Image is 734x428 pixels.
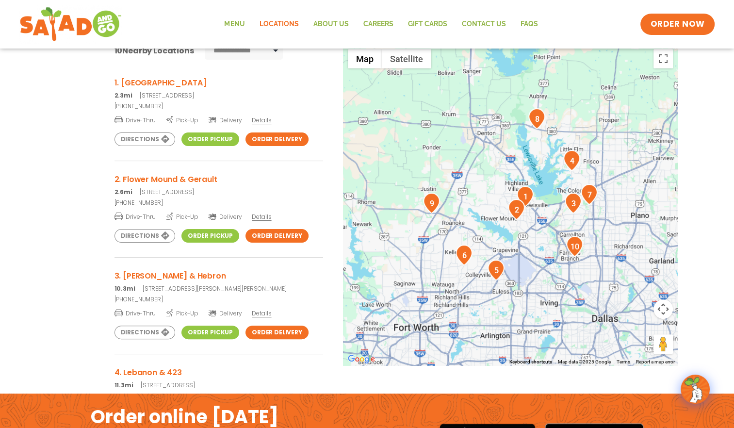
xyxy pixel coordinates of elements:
[306,13,356,35] a: About Us
[166,115,198,125] span: Pick-Up
[245,132,309,146] a: Order Delivery
[114,132,175,146] a: Directions
[114,229,175,243] a: Directions
[566,236,583,257] div: 10
[181,132,239,146] a: Order Pickup
[454,13,513,35] a: Contact Us
[208,309,242,318] span: Delivery
[114,45,123,56] span: 10
[114,284,323,293] p: [STREET_ADDRESS][PERSON_NAME][PERSON_NAME]
[114,209,323,221] a: Drive-Thru Pick-Up Delivery Details
[252,213,271,221] span: Details
[166,308,198,318] span: Pick-Up
[114,91,132,99] strong: 2.3mi
[114,284,135,293] strong: 10.3mi
[114,115,156,125] span: Drive-Thru
[217,13,252,35] a: Menu
[114,188,323,197] p: [STREET_ADDRESS]
[114,45,194,57] div: Nearby Locations
[114,77,323,89] h3: 1. [GEOGRAPHIC_DATA]
[114,366,323,390] a: 4. Lebanon & 423 11.3mi[STREET_ADDRESS]
[252,13,306,35] a: Locations
[653,334,673,354] button: Drag Pegman onto the map to open Street View
[400,13,454,35] a: GIFT CARDS
[528,108,545,129] div: 8
[345,353,377,365] img: Google
[166,212,198,221] span: Pick-Up
[114,381,323,390] p: [STREET_ADDRESS]
[114,198,323,207] a: [PHONE_NUMBER]
[114,270,323,293] a: 3. [PERSON_NAME] & Hebron 10.3mi[STREET_ADDRESS][PERSON_NAME][PERSON_NAME]
[114,173,323,185] h3: 2. Flower Mound & Gerault
[114,366,323,379] h3: 4. Lebanon & 423
[488,260,505,280] div: 5
[114,306,323,318] a: Drive-Thru Pick-Up Delivery Details
[382,49,431,68] button: Show satellite imagery
[508,199,525,220] div: 2
[114,381,133,389] strong: 11.3mi
[563,150,580,171] div: 4
[617,359,630,364] a: Terms (opens in new tab)
[348,49,382,68] button: Show street map
[114,173,323,197] a: 2. Flower Mound & Gerault 2.6mi[STREET_ADDRESS]
[181,326,239,339] a: Order Pickup
[114,295,323,304] a: [PHONE_NUMBER]
[252,309,271,317] span: Details
[114,91,323,100] p: [STREET_ADDRESS]
[581,184,598,205] div: 7
[640,14,714,35] a: ORDER NOW
[682,376,709,403] img: wpChatIcon
[208,213,242,221] span: Delivery
[245,229,309,243] a: Order Delivery
[423,193,440,214] div: 9
[636,359,675,364] a: Report a map error
[114,270,323,282] h3: 3. [PERSON_NAME] & Hebron
[114,77,323,100] a: 1. [GEOGRAPHIC_DATA] 2.3mi[STREET_ADDRESS]
[517,186,534,207] div: 1
[558,359,611,364] span: Map data ©2025 Google
[456,245,473,265] div: 6
[114,113,323,125] a: Drive-Thru Pick-Up Delivery Details
[345,353,377,365] a: Open this area in Google Maps (opens a new window)
[252,116,271,124] span: Details
[114,326,175,339] a: Directions
[217,13,545,35] nav: Menu
[245,326,309,339] a: Order Delivery
[114,308,156,318] span: Drive-Thru
[653,49,673,68] button: Toggle fullscreen view
[114,188,132,196] strong: 2.6mi
[19,5,122,44] img: new-SAG-logo-768×292
[114,212,156,221] span: Drive-Thru
[356,13,400,35] a: Careers
[181,229,239,243] a: Order Pickup
[208,116,242,125] span: Delivery
[114,102,323,111] a: [PHONE_NUMBER]
[653,299,673,319] button: Map camera controls
[650,18,704,30] span: ORDER NOW
[513,13,545,35] a: FAQs
[565,193,582,214] div: 3
[509,359,552,365] button: Keyboard shortcuts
